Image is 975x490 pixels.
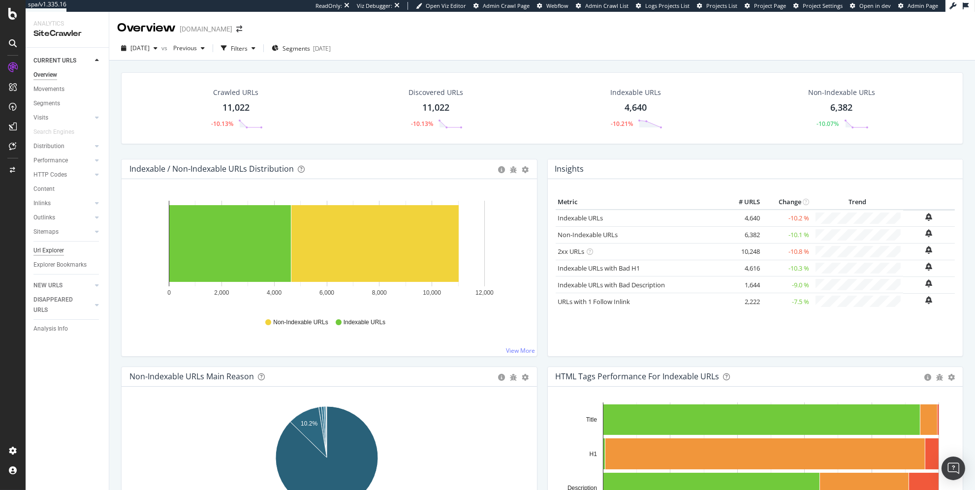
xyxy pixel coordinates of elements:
div: DISAPPEARED URLS [33,295,83,315]
div: Indexable URLs [610,88,661,97]
text: 4,000 [267,289,282,296]
button: Previous [169,40,209,56]
a: Admin Crawl List [576,2,629,10]
div: [DOMAIN_NAME] [180,24,232,34]
span: vs [161,44,169,52]
div: -10.21% [611,120,633,128]
a: Webflow [537,2,568,10]
td: -10.3 % [762,260,812,276]
div: [DATE] [313,44,331,53]
td: -10.2 % [762,210,812,226]
div: ReadOnly: [315,2,342,10]
div: Content [33,184,55,194]
a: Overview [33,70,102,80]
span: Admin Page [908,2,938,9]
a: 2xx URLs [558,247,585,256]
a: Outlinks [33,213,92,223]
a: DISAPPEARED URLS [33,295,92,315]
a: Sitemaps [33,227,92,237]
div: Explorer Bookmarks [33,260,87,270]
a: HTTP Codes [33,170,92,180]
span: Webflow [546,2,568,9]
span: Admin Crawl List [585,2,629,9]
div: -10.07% [817,120,839,128]
svg: A chart. [129,195,525,309]
div: Discovered URLs [409,88,463,97]
a: Segments [33,98,102,109]
div: bell-plus [926,296,933,304]
a: Admin Crawl Page [473,2,530,10]
div: gear [522,166,529,173]
span: Segments [283,44,310,53]
div: bug [510,166,517,173]
th: Metric [556,195,723,210]
td: 10,248 [723,243,762,260]
a: Admin Page [898,2,938,10]
div: SiteCrawler [33,28,101,39]
div: Segments [33,98,60,109]
div: Outlinks [33,213,55,223]
div: NEW URLS [33,280,63,291]
a: Inlinks [33,198,92,209]
span: Non-Indexable URLs [273,318,328,327]
td: -7.5 % [762,293,812,309]
div: Sitemaps [33,227,59,237]
text: 10.2% [301,420,317,427]
text: 2,000 [214,289,229,296]
a: Open Viz Editor [416,2,466,10]
text: Title [586,416,597,423]
td: 4,616 [723,260,762,276]
a: Indexable URLs with Bad H1 [558,264,640,273]
div: Overview [33,70,57,80]
text: 6,000 [319,289,334,296]
div: Non-Indexable URLs [808,88,875,97]
span: Open Viz Editor [426,2,466,9]
div: bug [936,374,943,381]
th: Change [762,195,812,210]
div: arrow-right-arrow-left [236,26,242,32]
h4: Insights [555,162,584,176]
a: Movements [33,84,102,94]
button: [DATE] [117,40,161,56]
div: circle-info [924,374,931,381]
a: Indexable URLs [558,214,603,222]
text: H1 [589,451,597,458]
div: -10.13% [411,120,433,128]
div: Non-Indexable URLs Main Reason [129,371,254,381]
span: Admin Crawl Page [483,2,530,9]
td: -9.0 % [762,276,812,293]
td: 4,640 [723,210,762,226]
div: bug [510,374,517,381]
a: Open in dev [850,2,891,10]
span: Indexable URLs [344,318,385,327]
div: circle-info [499,374,505,381]
a: Url Explorer [33,245,102,256]
span: Projects List [706,2,737,9]
div: Overview [117,20,176,36]
div: Filters [231,44,248,53]
div: Search Engines [33,127,74,137]
a: Analysis Info [33,324,102,334]
div: Open Intercom Messenger [942,457,965,480]
a: Explorer Bookmarks [33,260,102,270]
div: bell-plus [926,213,933,221]
div: Analysis Info [33,324,68,334]
td: -10.8 % [762,243,812,260]
div: HTML Tags Performance for Indexable URLs [556,371,720,381]
a: Non-Indexable URLs [558,230,618,239]
span: Project Page [754,2,786,9]
text: 12,000 [475,289,494,296]
a: Search Engines [33,127,84,137]
div: Indexable / Non-Indexable URLs Distribution [129,164,294,174]
div: Url Explorer [33,245,64,256]
a: URLs with 1 Follow Inlink [558,297,630,306]
td: -10.1 % [762,226,812,243]
div: gear [522,374,529,381]
td: 1,644 [723,276,762,293]
text: 8,000 [372,289,387,296]
td: 6,382 [723,226,762,243]
div: HTTP Codes [33,170,67,180]
text: 0 [167,289,171,296]
a: View More [506,346,535,355]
